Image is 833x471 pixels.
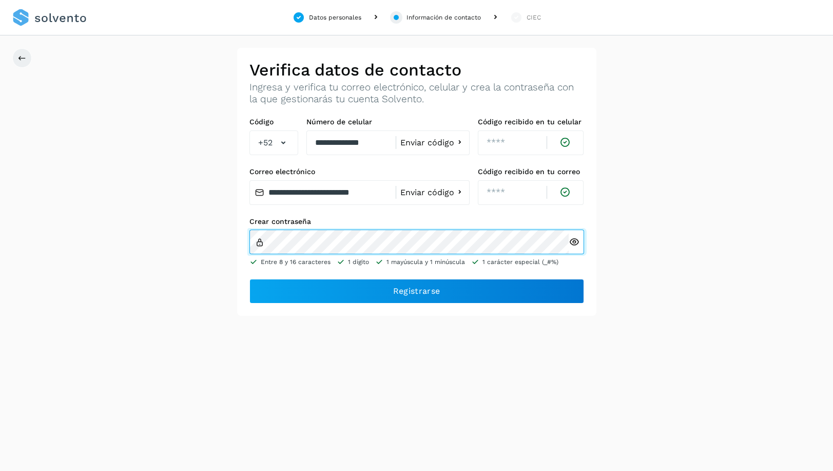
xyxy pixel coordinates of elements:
[249,60,584,80] h2: Verifica datos de contacto
[400,139,454,147] span: Enviar código
[337,257,369,267] li: 1 dígito
[309,13,361,22] div: Datos personales
[258,137,273,149] span: +52
[249,279,584,304] button: Registrarse
[249,167,470,176] label: Correo electrónico
[400,187,465,198] button: Enviar código
[249,118,298,126] label: Código
[478,118,584,126] label: Código recibido en tu celular
[478,167,584,176] label: Código recibido en tu correo
[400,137,465,148] button: Enviar código
[249,82,584,105] p: Ingresa y verifica tu correo electrónico, celular y crea la contraseña con la que gestionarás tu ...
[471,257,558,267] li: 1 carácter especial (_#%)
[406,13,481,22] div: Información de contacto
[306,118,470,126] label: Número de celular
[400,189,454,197] span: Enviar código
[527,13,541,22] div: CIEC
[249,257,331,267] li: Entre 8 y 16 caracteres
[393,286,440,297] span: Registrarse
[375,257,465,267] li: 1 mayúscula y 1 minúscula
[249,217,584,226] label: Crear contraseña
